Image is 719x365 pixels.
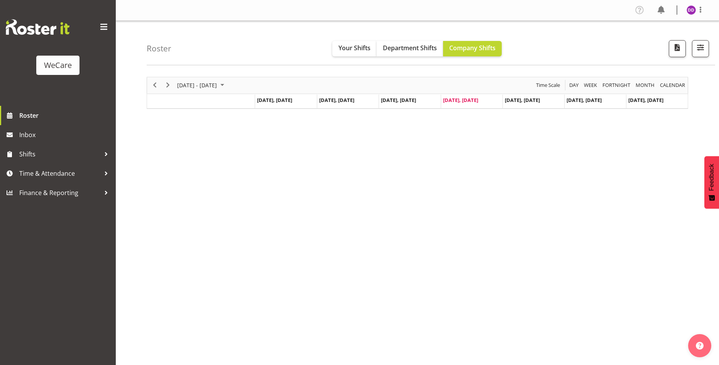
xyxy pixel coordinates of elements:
[6,19,69,35] img: Rosterit website logo
[583,80,598,90] span: Week
[687,5,696,15] img: demi-dumitrean10946.jpg
[383,44,437,52] span: Department Shifts
[147,44,171,53] h4: Roster
[332,41,377,56] button: Your Shifts
[319,97,354,104] span: [DATE], [DATE]
[659,80,687,90] button: Month
[147,77,688,109] div: Timeline Week of September 25, 2025
[148,77,161,93] div: previous period
[568,80,579,90] span: Day
[692,40,709,57] button: Filter Shifts
[19,148,100,160] span: Shifts
[602,80,631,90] span: Fortnight
[176,80,218,90] span: [DATE] - [DATE]
[505,97,540,104] span: [DATE], [DATE]
[443,97,478,104] span: [DATE], [DATE]
[443,41,502,56] button: Company Shifts
[19,187,100,199] span: Finance & Reporting
[601,80,632,90] button: Fortnight
[257,97,292,104] span: [DATE], [DATE]
[568,80,580,90] button: Timeline Day
[696,342,704,350] img: help-xxl-2.png
[708,164,715,191] span: Feedback
[338,44,370,52] span: Your Shifts
[19,110,112,121] span: Roster
[449,44,496,52] span: Company Shifts
[150,80,160,90] button: Previous
[567,97,602,104] span: [DATE], [DATE]
[44,59,72,71] div: WeCare
[535,80,562,90] button: Time Scale
[669,40,686,57] button: Download a PDF of the roster according to the set date range.
[628,97,663,104] span: [DATE], [DATE]
[704,156,719,209] button: Feedback - Show survey
[163,80,173,90] button: Next
[377,41,443,56] button: Department Shifts
[161,77,174,93] div: next period
[19,168,100,179] span: Time & Attendance
[634,80,656,90] button: Timeline Month
[381,97,416,104] span: [DATE], [DATE]
[659,80,686,90] span: calendar
[635,80,655,90] span: Month
[176,80,228,90] button: September 2025
[174,77,229,93] div: September 22 - 28, 2025
[19,129,112,141] span: Inbox
[583,80,599,90] button: Timeline Week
